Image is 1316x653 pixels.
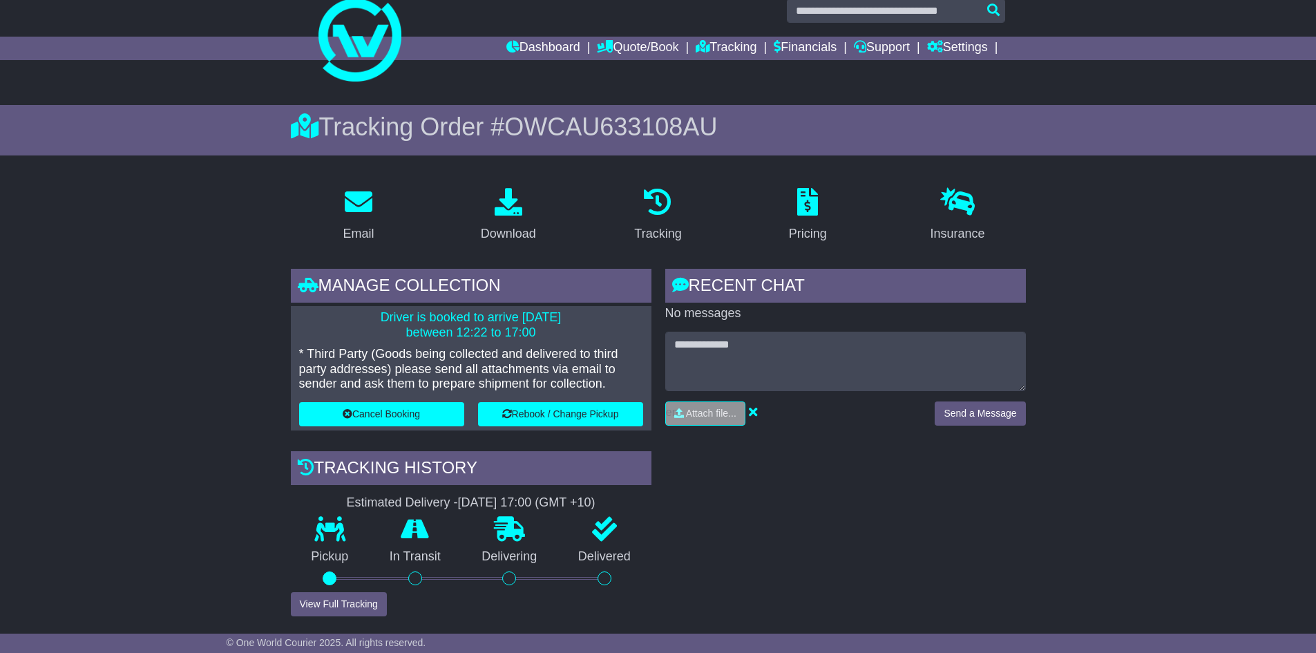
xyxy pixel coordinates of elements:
a: Financials [774,37,837,60]
div: Insurance [931,225,985,243]
div: Tracking [634,225,681,243]
div: [DATE] 17:00 (GMT +10) [458,495,595,511]
button: View Full Tracking [291,592,387,616]
a: Download [472,183,545,248]
a: Support [854,37,910,60]
p: * Third Party (Goods being collected and delivered to third party addresses) please send all atta... [299,347,643,392]
div: Tracking history [291,451,651,489]
button: Rebook / Change Pickup [478,402,643,426]
div: Manage collection [291,269,651,306]
a: Settings [927,37,988,60]
div: RECENT CHAT [665,269,1026,306]
a: Email [334,183,383,248]
div: Download [481,225,536,243]
p: Delivered [557,549,651,565]
p: Pickup [291,549,370,565]
button: Cancel Booking [299,402,464,426]
a: Pricing [780,183,836,248]
span: OWCAU633108AU [504,113,717,141]
div: Pricing [789,225,827,243]
span: © One World Courier 2025. All rights reserved. [227,637,426,648]
a: Tracking [625,183,690,248]
p: In Transit [369,549,461,565]
a: Quote/Book [597,37,678,60]
button: Send a Message [935,401,1025,426]
p: No messages [665,306,1026,321]
p: Driver is booked to arrive [DATE] between 12:22 to 17:00 [299,310,643,340]
div: Estimated Delivery - [291,495,651,511]
div: Tracking Order # [291,112,1026,142]
a: Insurance [922,183,994,248]
a: Dashboard [506,37,580,60]
div: Email [343,225,374,243]
a: Tracking [696,37,756,60]
p: Delivering [461,549,558,565]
